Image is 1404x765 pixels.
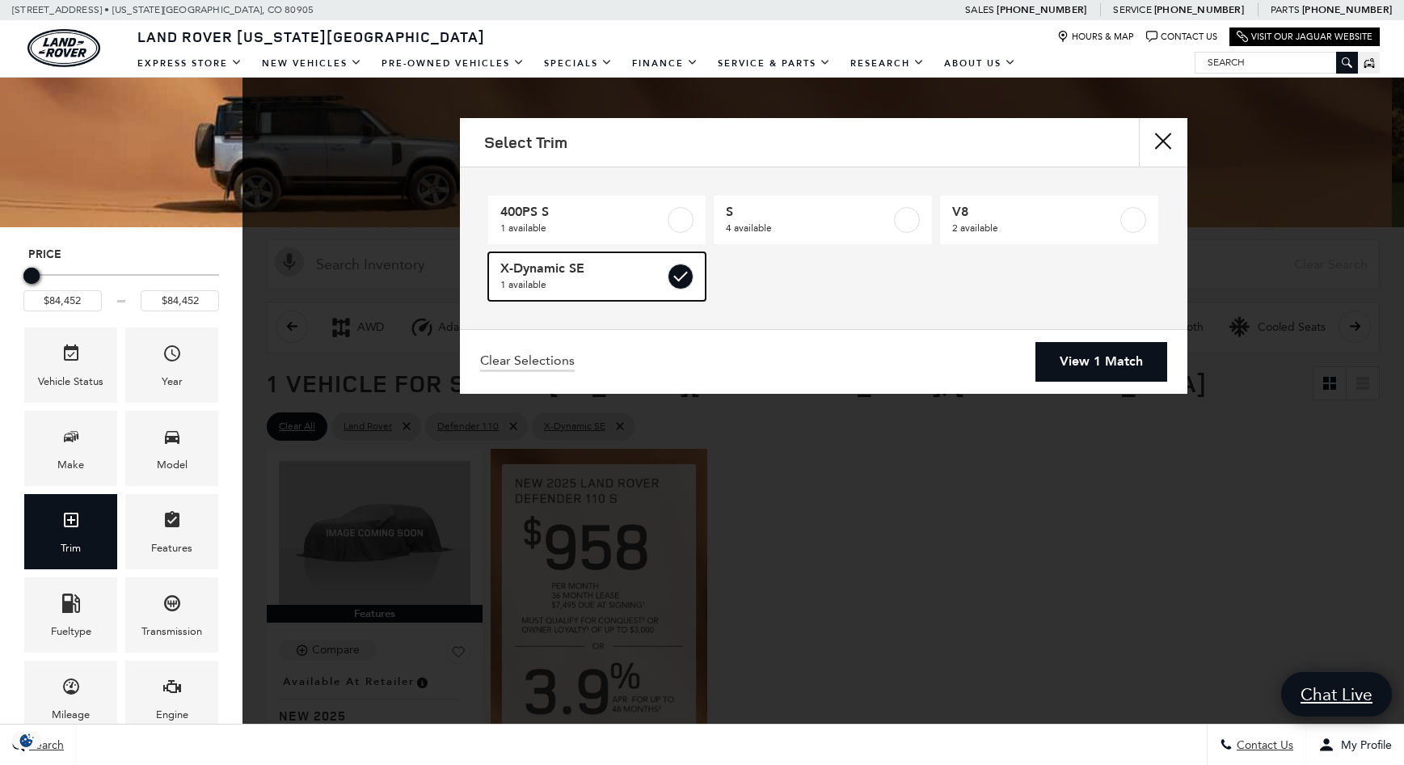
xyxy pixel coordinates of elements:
[1035,342,1167,382] a: View 1 Match
[137,27,485,46] span: Land Rover [US_STATE][GEOGRAPHIC_DATA]
[128,49,252,78] a: EXPRESS STORE
[162,340,182,373] span: Year
[952,204,1117,220] span: V8
[52,706,90,724] div: Mileage
[1233,738,1293,752] span: Contact Us
[125,494,218,569] div: FeaturesFeatures
[1281,672,1392,716] a: Chat Live
[162,673,182,706] span: Engine
[61,423,81,456] span: Make
[57,456,84,474] div: Make
[162,423,182,456] span: Model
[141,290,219,311] input: Maximum
[125,411,218,486] div: ModelModel
[23,268,40,284] div: Maximum Price
[965,4,994,15] span: Sales
[484,133,567,151] h2: Select Trim
[1271,4,1300,15] span: Parts
[28,247,214,262] h5: Price
[38,373,103,391] div: Vehicle Status
[23,290,102,311] input: Minimum
[1334,738,1392,752] span: My Profile
[1139,118,1187,167] button: close
[500,260,665,277] span: X-Dynamic SE
[952,220,1117,236] span: 2 available
[61,340,81,373] span: Vehicle
[534,49,622,78] a: Specials
[151,539,192,557] div: Features
[24,661,117,736] div: MileageMileage
[61,673,81,706] span: Mileage
[23,262,219,311] div: Price
[252,49,372,78] a: New Vehicles
[162,590,182,623] span: Transmission
[8,732,45,749] section: Click to Open Cookie Consent Modal
[27,29,100,67] a: land-rover
[12,4,314,15] a: [STREET_ADDRESS] • [US_STATE][GEOGRAPHIC_DATA], CO 80905
[500,220,665,236] span: 1 available
[128,27,495,46] a: Land Rover [US_STATE][GEOGRAPHIC_DATA]
[488,196,706,244] a: 400PS S1 available
[708,49,841,78] a: Service & Parts
[726,220,891,236] span: 4 available
[940,196,1158,244] a: V82 available
[61,590,81,623] span: Fueltype
[24,411,117,486] div: MakeMake
[24,494,117,569] div: TrimTrim
[622,49,708,78] a: Finance
[726,204,891,220] span: S
[500,277,665,293] span: 1 available
[480,353,575,372] a: Clear Selections
[51,623,91,640] div: Fueltype
[156,706,188,724] div: Engine
[125,577,218,653] div: TransmissionTransmission
[934,49,1026,78] a: About Us
[500,204,665,220] span: 400PS S
[157,456,188,474] div: Model
[24,328,117,403] div: VehicleVehicle Status
[1146,31,1217,43] a: Contact Us
[841,49,934,78] a: Research
[372,49,534,78] a: Pre-Owned Vehicles
[125,328,218,403] div: YearYear
[1237,31,1372,43] a: Visit Our Jaguar Website
[61,506,81,539] span: Trim
[714,196,932,244] a: S4 available
[1306,725,1404,765] button: Open user profile menu
[162,506,182,539] span: Features
[125,661,218,736] div: EngineEngine
[162,373,183,391] div: Year
[128,49,1026,78] nav: Main Navigation
[1195,53,1357,72] input: Search
[8,732,45,749] img: Opt-Out Icon
[141,623,202,640] div: Transmission
[1113,4,1151,15] span: Service
[1302,3,1392,16] a: [PHONE_NUMBER]
[997,3,1086,16] a: [PHONE_NUMBER]
[1057,31,1134,43] a: Hours & Map
[1154,3,1244,16] a: [PHONE_NUMBER]
[1292,683,1381,705] span: Chat Live
[61,539,81,557] div: Trim
[488,252,706,301] a: X-Dynamic SE1 available
[24,577,117,653] div: FueltypeFueltype
[27,29,100,67] img: Land Rover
